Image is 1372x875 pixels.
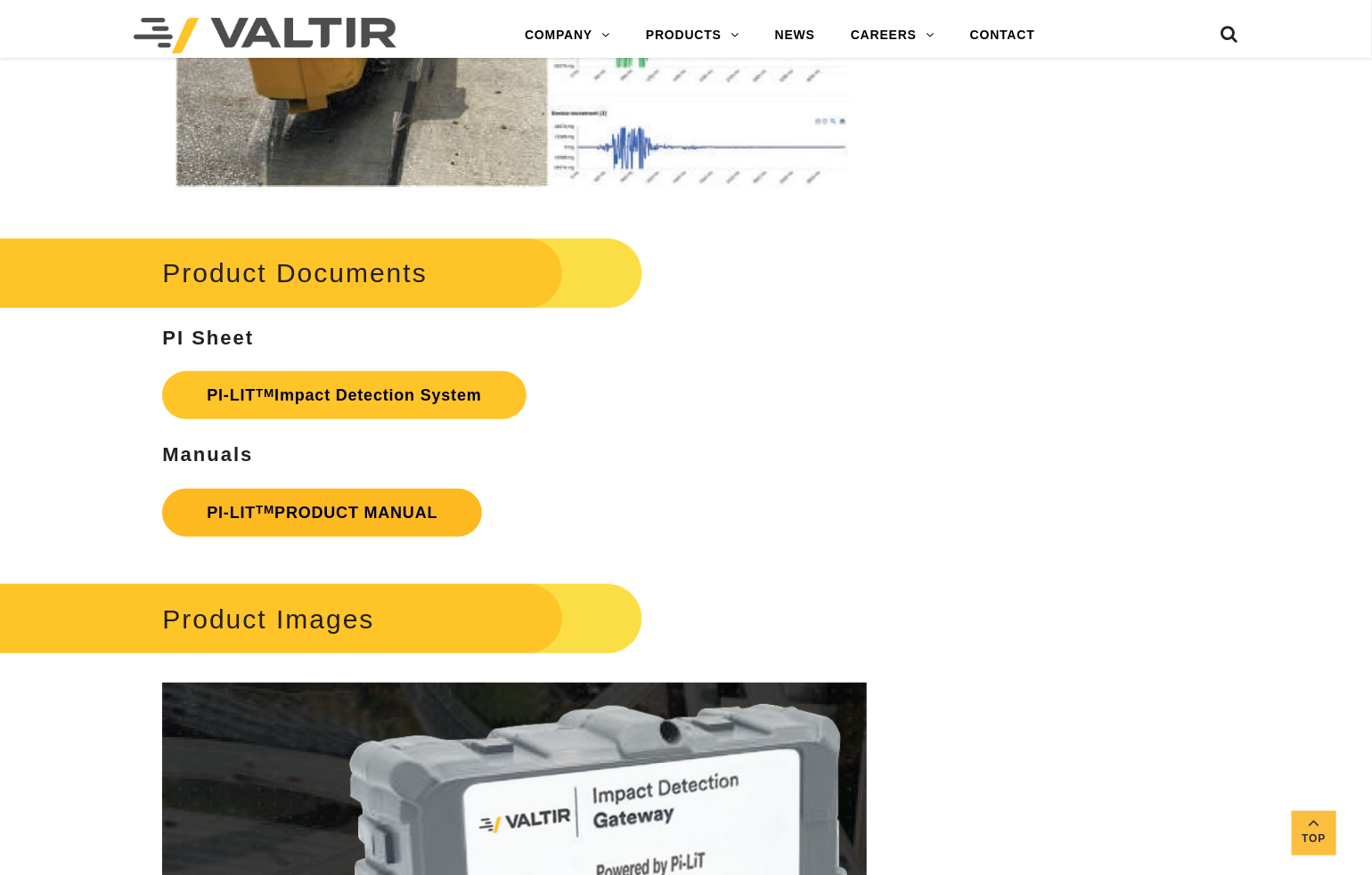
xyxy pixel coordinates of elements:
a: PI-LITTMImpact Detection System [162,371,526,419]
a: COMPANY [507,18,628,53]
a: PI-LITTMPRODUCT MANUAL [162,489,482,537]
a: Top [1292,811,1336,855]
a: CAREERS [833,18,952,53]
a: NEWS [757,18,833,53]
img: Valtir [134,18,396,53]
sup: TM [256,503,274,516]
a: PRODUCTS [628,18,757,53]
a: CONTACT [952,18,1053,53]
strong: Manuals [162,443,253,466]
span: Top [1292,829,1336,849]
strong: PI Sheet [162,327,254,349]
sup: TM [256,386,274,400]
